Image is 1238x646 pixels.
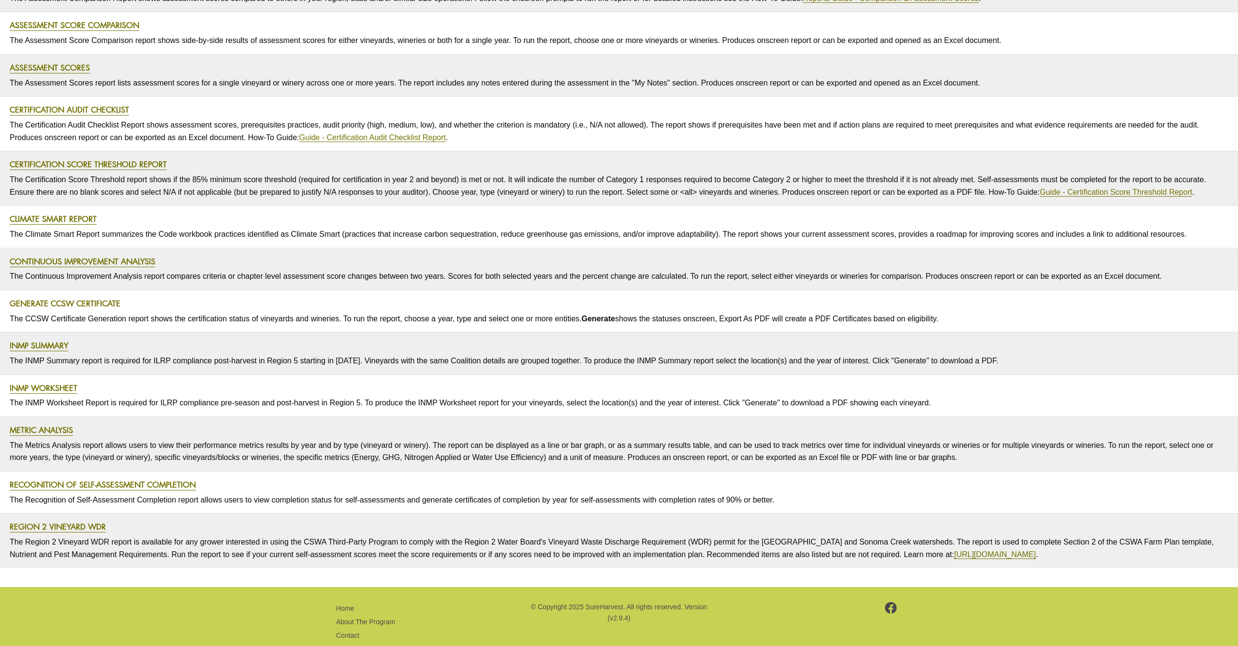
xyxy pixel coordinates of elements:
a: Certification Score Threshold Report [10,159,167,170]
p: The Region 2 Vineyard WDR report is available for any grower interested in using the CSWA Third-P... [10,533,1228,563]
a: Climate Smart Report [10,214,97,225]
strong: Generate [582,315,615,323]
a: Region 2 Vineyard WDR [10,521,106,532]
p: The Continuous Improvement Analysis report compares criteria or chapter level assessment score ch... [10,268,1228,285]
a: Guide - Certification Score Threshold Report [1040,188,1192,197]
a: [URL][DOMAIN_NAME] [954,550,1036,559]
a: Assessment Scores [10,62,90,73]
a: Generate CCSW Certificate [10,298,120,309]
a: Assessment Score Comparison [10,20,139,31]
a: Contact [336,632,359,639]
a: About The Program [336,618,395,626]
a: Continuous Improvement Analysis [10,256,155,267]
a: Guide - Certification Audit Checklist Report [299,133,446,142]
p: The Assessment Score Comparison report shows side-by-side results of assessment scores for either... [10,32,1228,49]
a: INMP Worksheet [10,383,77,394]
p: The Certification Score Threshold report shows if the 85% minimum score threshold (required for c... [10,171,1228,201]
a: Recognition of Self-Assessment Completion [10,479,196,490]
p: The Metrics Analysis report allows users to view their performance metrics results by year and by... [10,437,1228,466]
p: The INMP Worksheet Report is required for ILRP compliance pre-season and post-harvest in Region 5... [10,394,1228,412]
a: INMP Summary [10,340,68,351]
p: The Certification Audit Checklist Report shows assessment scores, prerequisites practices, audit ... [10,116,1228,146]
p: The INMP Summary report is required for ILRP compliance post-harvest in Region 5 starting in [DAT... [10,352,1228,370]
a: Certification Audit Checklist [10,104,129,115]
p: The Assessment Scores report lists assessment scores for a single vineyard or winery across one o... [10,74,1228,92]
p: The CCSW Certificate Generation report shows the certification status of vineyards and wineries. ... [10,310,1228,328]
p: The Climate Smart Report summarizes the Code workbook practices identified as Climate Smart (prac... [10,226,1228,243]
a: Home [336,604,354,612]
p: © Copyright 2025 SureHarvest. All rights reserved. Version (v2.9.4) [530,602,708,623]
p: The Recognition of Self-Assessment Completion report allows users to view completion status for s... [10,491,1228,509]
img: footer-facebook.png [885,602,897,614]
a: Metric Analysis [10,425,73,436]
